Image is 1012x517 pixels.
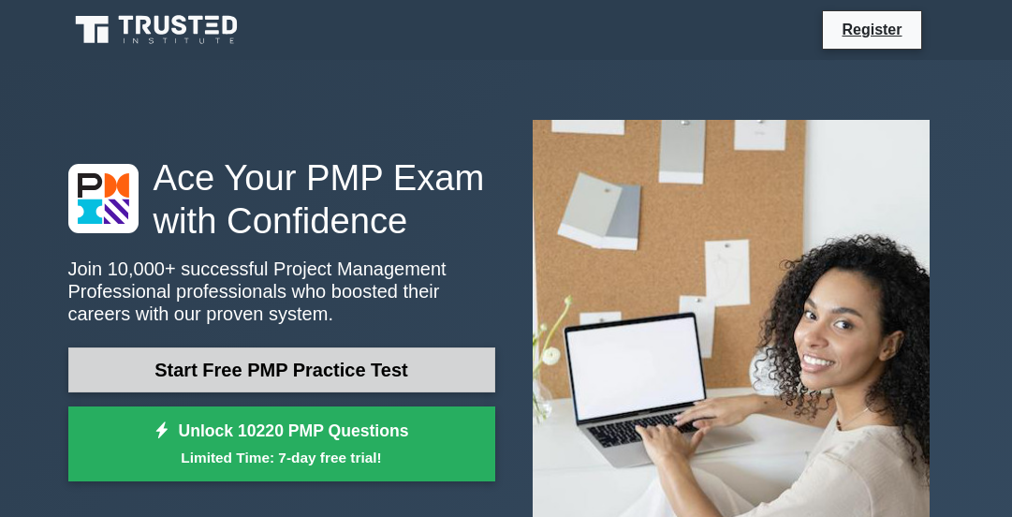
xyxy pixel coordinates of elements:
[68,406,495,481] a: Unlock 10220 PMP QuestionsLimited Time: 7-day free trial!
[68,258,495,325] p: Join 10,000+ successful Project Management Professional professionals who boosted their careers w...
[68,156,495,243] h1: Ace Your PMP Exam with Confidence
[830,18,913,41] a: Register
[92,447,472,468] small: Limited Time: 7-day free trial!
[68,347,495,392] a: Start Free PMP Practice Test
